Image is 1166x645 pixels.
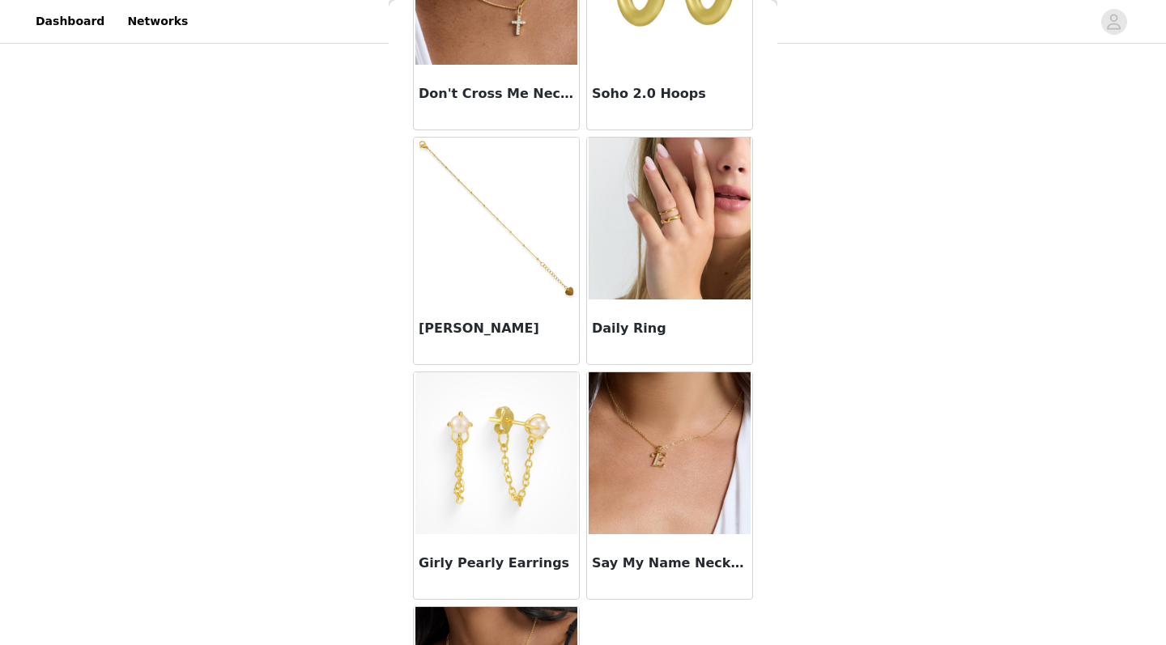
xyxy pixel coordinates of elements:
[415,138,577,299] img: Gabriella Bracelet
[419,554,574,573] h3: Girly Pearly Earrings
[117,3,198,40] a: Networks
[26,3,114,40] a: Dashboard
[592,554,747,573] h3: Say My Name Necklace
[1106,9,1121,35] div: avatar
[419,84,574,104] h3: Don't Cross Me Necklace
[419,319,574,338] h3: [PERSON_NAME]
[415,372,577,534] img: Girly Pearly Earrings
[589,372,751,534] img: Say My Name Necklace
[592,84,747,104] h3: Soho 2.0 Hoops
[589,138,751,299] img: Daily Ring
[592,319,747,338] h3: Daily Ring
